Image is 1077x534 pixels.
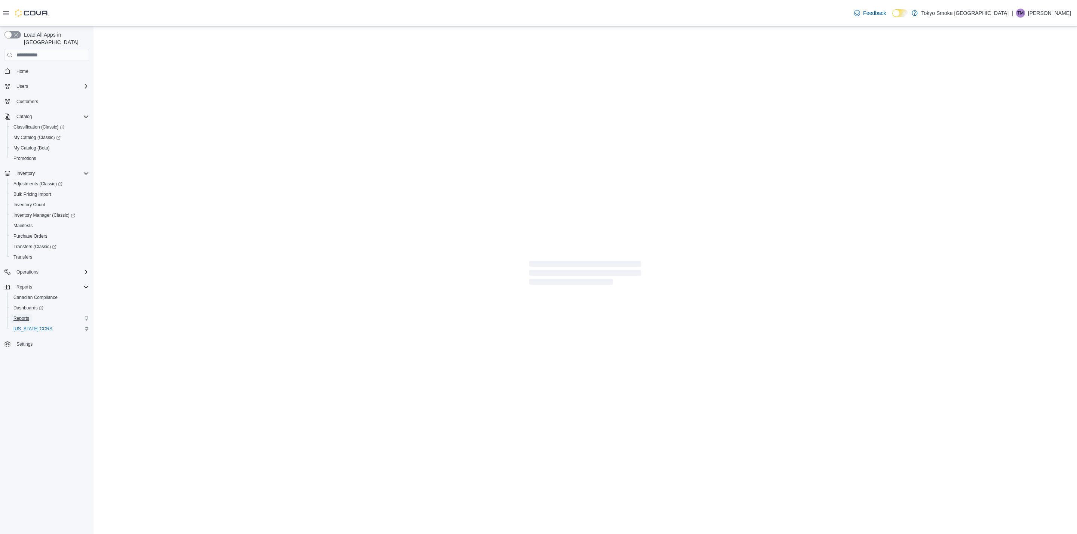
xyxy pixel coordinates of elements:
span: TM [1017,9,1024,18]
span: Customers [13,97,89,106]
button: Purchase Orders [7,231,92,241]
button: Canadian Compliance [7,292,92,303]
a: Adjustments (Classic) [7,179,92,189]
span: Users [13,82,89,91]
span: Reports [13,315,29,321]
button: Catalog [1,111,92,122]
a: Dashboards [10,303,46,312]
span: Loading [529,262,641,286]
a: Promotions [10,154,39,163]
span: [US_STATE] CCRS [13,326,52,332]
span: Dashboards [13,305,43,311]
span: Inventory [16,170,35,176]
button: Reports [13,283,35,291]
span: Settings [13,339,89,349]
span: Inventory Manager (Classic) [10,211,89,220]
button: Reports [7,313,92,324]
span: Users [16,83,28,89]
button: Reports [1,282,92,292]
span: Promotions [13,155,36,161]
button: Manifests [7,220,92,231]
button: Bulk Pricing Import [7,189,92,200]
span: Classification (Classic) [13,124,64,130]
a: Settings [13,340,36,349]
img: Cova [15,9,49,17]
span: Reports [10,314,89,323]
span: Washington CCRS [10,324,89,333]
a: Dashboards [7,303,92,313]
a: Customers [13,97,41,106]
span: My Catalog (Beta) [13,145,50,151]
span: My Catalog (Beta) [10,143,89,152]
span: My Catalog (Classic) [10,133,89,142]
button: Promotions [7,153,92,164]
span: Classification (Classic) [10,123,89,132]
span: Manifests [13,223,33,229]
button: Inventory Count [7,200,92,210]
a: My Catalog (Classic) [10,133,64,142]
span: Transfers (Classic) [10,242,89,251]
span: My Catalog (Classic) [13,135,61,141]
button: Catalog [13,112,35,121]
a: My Catalog (Beta) [10,143,53,152]
span: Purchase Orders [13,233,47,239]
span: Home [13,66,89,75]
span: Inventory Count [13,202,45,208]
span: Reports [16,284,32,290]
span: Operations [13,268,89,277]
div: Taylor Murphy [1016,9,1025,18]
a: Inventory Count [10,200,48,209]
span: Canadian Compliance [13,294,58,300]
span: Inventory Count [10,200,89,209]
a: Purchase Orders [10,232,50,241]
span: Adjustments (Classic) [10,179,89,188]
span: Reports [13,283,89,291]
a: Transfers (Classic) [10,242,59,251]
span: Manifests [10,221,89,230]
p: [PERSON_NAME] [1028,9,1071,18]
input: Dark Mode [892,9,908,17]
button: Operations [1,267,92,277]
a: Home [13,67,31,76]
a: Manifests [10,221,36,230]
span: Bulk Pricing Import [10,190,89,199]
button: My Catalog (Beta) [7,143,92,153]
span: Load All Apps in [GEOGRAPHIC_DATA] [21,31,89,46]
button: Inventory [1,168,92,179]
a: Bulk Pricing Import [10,190,54,199]
a: Classification (Classic) [10,123,67,132]
button: Transfers [7,252,92,262]
span: Canadian Compliance [10,293,89,302]
button: Users [1,81,92,92]
span: Transfers [13,254,32,260]
button: [US_STATE] CCRS [7,324,92,334]
button: Operations [13,268,42,277]
span: Adjustments (Classic) [13,181,62,187]
span: Promotions [10,154,89,163]
span: Transfers [10,253,89,262]
button: Inventory [13,169,38,178]
p: | [1012,9,1013,18]
a: Inventory Manager (Classic) [10,211,78,220]
span: Operations [16,269,39,275]
button: Users [13,82,31,91]
a: Reports [10,314,32,323]
button: Settings [1,339,92,349]
a: Canadian Compliance [10,293,61,302]
a: Transfers (Classic) [7,241,92,252]
span: Dashboards [10,303,89,312]
span: Catalog [16,114,32,120]
span: Inventory [13,169,89,178]
p: Tokyo Smoke [GEOGRAPHIC_DATA] [921,9,1009,18]
a: Feedback [851,6,889,21]
button: Home [1,65,92,76]
button: Customers [1,96,92,107]
a: Transfers [10,253,35,262]
span: Catalog [13,112,89,121]
a: Classification (Classic) [7,122,92,132]
a: Adjustments (Classic) [10,179,65,188]
span: Bulk Pricing Import [13,191,51,197]
a: [US_STATE] CCRS [10,324,55,333]
a: Inventory Manager (Classic) [7,210,92,220]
